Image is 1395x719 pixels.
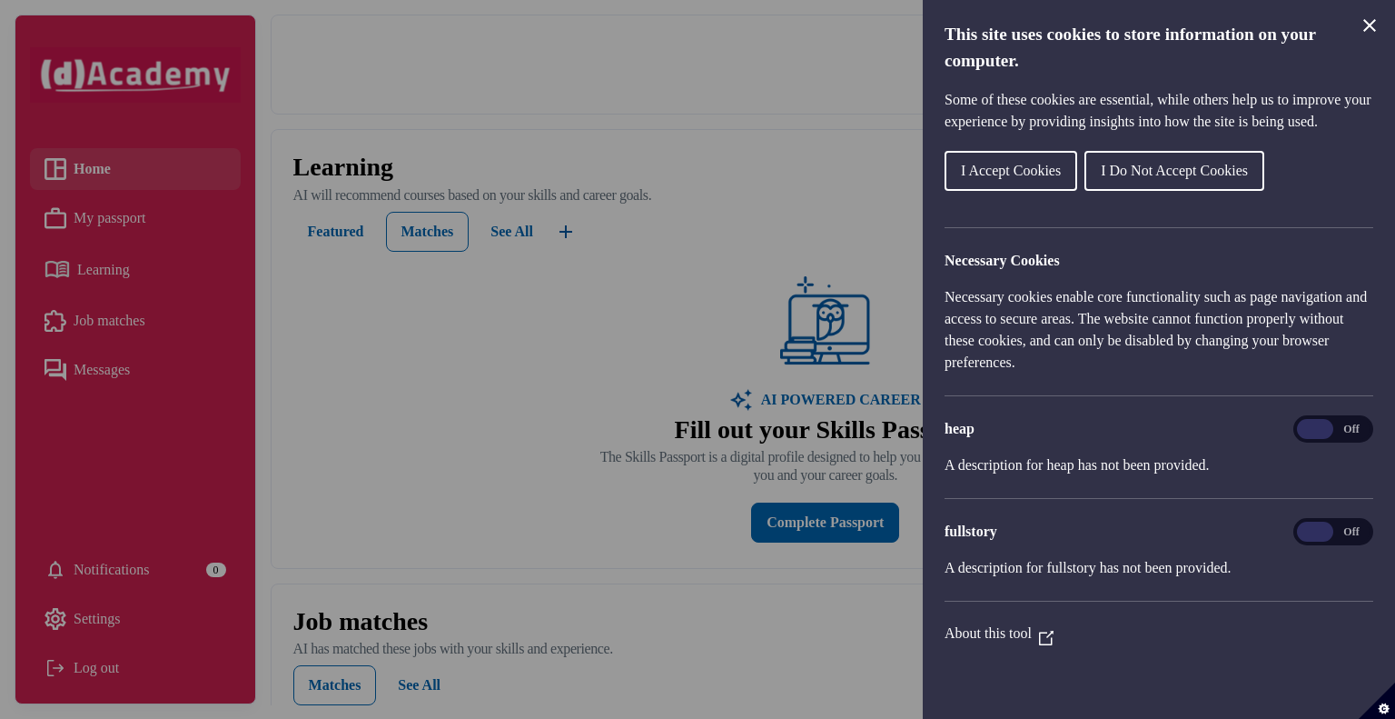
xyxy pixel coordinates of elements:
[945,89,1373,133] p: Some of these cookies are essential, while others help us to improve your experience by providing...
[945,625,1054,641] a: About this tool
[1333,522,1370,542] span: Off
[1333,419,1370,439] span: Off
[1297,419,1333,439] span: On
[945,250,1373,272] h2: Necessary Cookies
[945,286,1373,374] p: Necessary cookies enable core functionality such as page navigation and access to secure areas. T...
[1101,163,1248,178] span: I Do Not Accept Cookies
[1359,15,1380,36] button: Close Cookie Control
[945,557,1373,579] p: A description for fullstory has not been provided.
[945,151,1077,191] button: I Accept Cookies
[945,22,1373,75] h1: This site uses cookies to store information on your computer.
[945,418,1373,440] h3: heap
[961,163,1061,178] span: I Accept Cookies
[945,521,1373,543] h3: fullstory
[1359,683,1395,719] button: Set cookie preferences
[1084,151,1264,191] button: I Do Not Accept Cookies
[1297,522,1333,542] span: On
[945,454,1373,476] p: A description for heap has not been provided.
